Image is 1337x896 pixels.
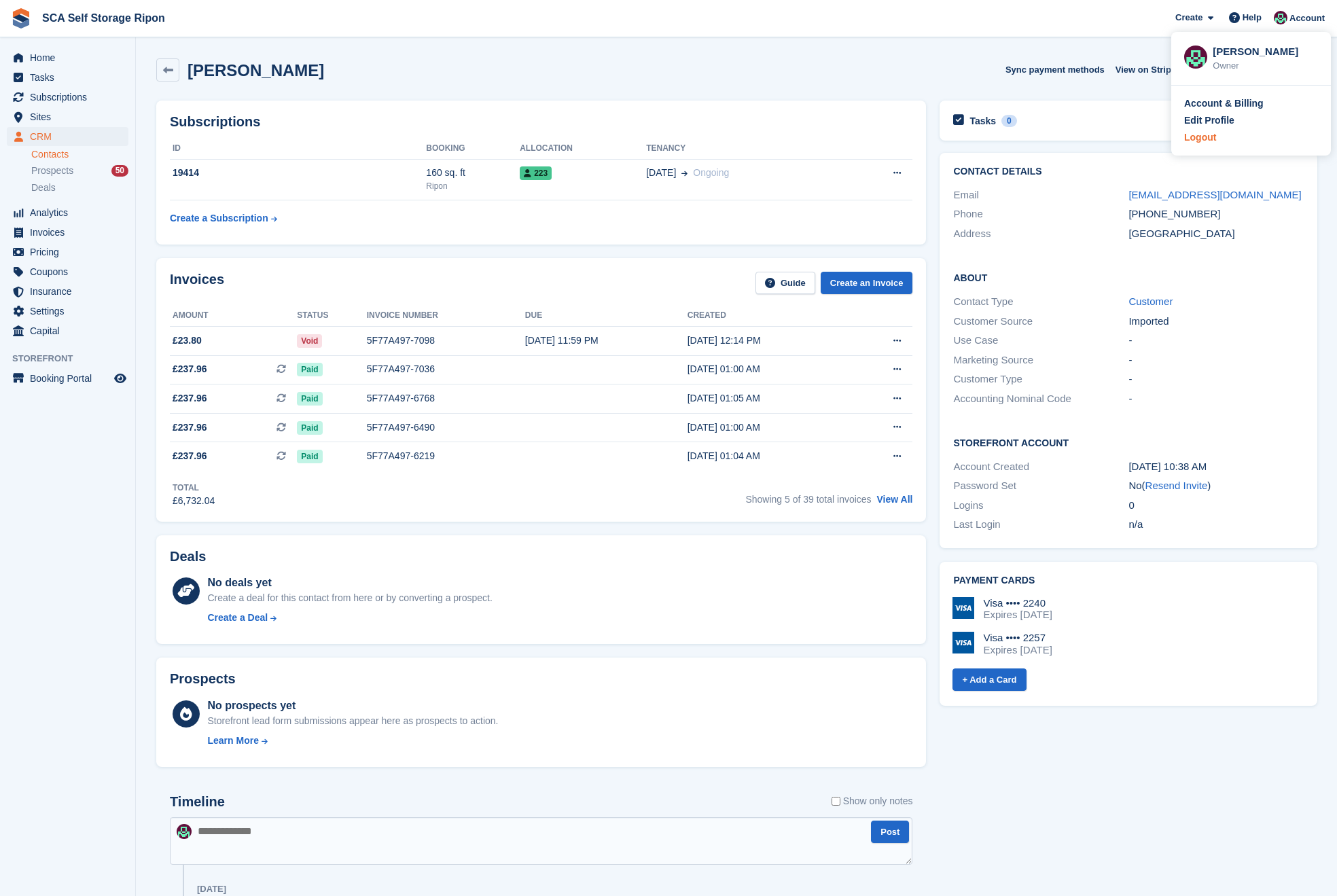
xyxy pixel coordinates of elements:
[367,334,525,348] div: 5F77A497-7098
[1243,11,1262,24] span: Help
[197,884,226,895] div: [DATE]
[7,262,128,281] a: menu
[688,449,850,463] div: [DATE] 01:04 AM
[953,372,1128,387] div: Customer Type
[173,420,207,435] span: £237.96
[30,302,111,321] span: Settings
[983,644,1052,656] div: Expires [DATE]
[30,262,111,281] span: Coupons
[173,494,215,508] div: £6,732.04
[877,494,913,505] a: View All
[170,211,268,226] div: Create a Subscription
[1175,11,1202,24] span: Create
[953,294,1128,310] div: Contact Type
[426,166,520,180] div: 160 sq. ft
[983,609,1052,621] div: Expires [DATE]
[7,243,128,262] a: menu
[821,272,913,294] a: Create an Invoice
[1274,11,1287,24] img: Sam Chapman
[30,88,111,107] span: Subscriptions
[688,334,850,348] div: [DATE] 12:14 PM
[30,321,111,340] span: Capital
[952,597,974,619] img: Visa Logo
[1128,314,1304,329] div: Imported
[832,794,840,808] input: Show only notes
[170,671,236,687] h2: Prospects
[952,668,1026,691] a: + Add a Card
[1184,130,1216,145] div: Logout
[1142,480,1211,491] span: ( )
[1128,517,1304,533] div: n/a
[11,8,31,29] img: stora-icon-8386f47178a22dfd0bd8f6a31ec36ba5ce8667c1dd55bd0f319d3a0aa187defe.svg
[953,498,1128,514] div: Logins
[1128,333,1304,348] div: -
[745,494,871,505] span: Showing 5 of 39 total invoices
[755,272,815,294] a: Guide
[1128,372,1304,387] div: -
[953,435,1304,449] h2: Storefront Account
[520,138,646,160] th: Allocation
[173,334,202,348] span: £23.80
[953,353,1128,368] div: Marketing Source
[31,181,128,195] a: Deals
[112,370,128,387] a: Preview store
[30,127,111,146] span: CRM
[30,243,111,262] span: Pricing
[31,164,128,178] a: Prospects 50
[525,305,688,327] th: Due
[953,166,1304,177] h2: Contact Details
[111,165,128,177] div: 50
[7,302,128,321] a: menu
[37,7,171,29] a: SCA Self Storage Ripon
[173,482,215,494] div: Total
[1128,459,1304,475] div: [DATE] 10:38 AM
[983,632,1052,644] div: Visa •••• 2257
[170,166,426,180] div: 19414
[367,420,525,435] div: 5F77A497-6490
[367,305,525,327] th: Invoice number
[1128,207,1304,222] div: [PHONE_NUMBER]
[297,334,322,348] span: Void
[525,334,688,348] div: [DATE] 11:59 PM
[520,166,552,180] span: 223
[297,392,322,406] span: Paid
[688,391,850,406] div: [DATE] 01:05 AM
[31,164,73,177] span: Prospects
[953,226,1128,242] div: Address
[207,734,258,748] div: Learn More
[1184,113,1318,128] a: Edit Profile
[426,180,520,192] div: Ripon
[297,305,366,327] th: Status
[969,115,996,127] h2: Tasks
[173,362,207,376] span: £237.96
[170,138,426,160] th: ID
[1145,480,1208,491] a: Resend Invite
[207,611,268,625] div: Create a Deal
[30,68,111,87] span: Tasks
[952,632,974,653] img: Visa Logo
[12,352,135,365] span: Storefront
[1128,226,1304,242] div: [GEOGRAPHIC_DATA]
[953,478,1128,494] div: Password Set
[688,305,850,327] th: Created
[1184,130,1318,145] a: Logout
[31,148,128,161] a: Contacts
[693,167,729,178] span: Ongoing
[871,821,909,843] button: Post
[7,48,128,67] a: menu
[297,450,322,463] span: Paid
[7,88,128,107] a: menu
[30,107,111,126] span: Sites
[7,369,128,388] a: menu
[953,314,1128,329] div: Customer Source
[1001,115,1017,127] div: 0
[1005,58,1105,81] button: Sync payment methods
[170,305,297,327] th: Amount
[953,575,1304,586] h2: Payment cards
[173,391,207,406] span: £237.96
[297,421,322,435] span: Paid
[207,698,498,714] div: No prospects yet
[30,369,111,388] span: Booking Portal
[170,114,912,130] h2: Subscriptions
[1184,96,1264,111] div: Account & Billing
